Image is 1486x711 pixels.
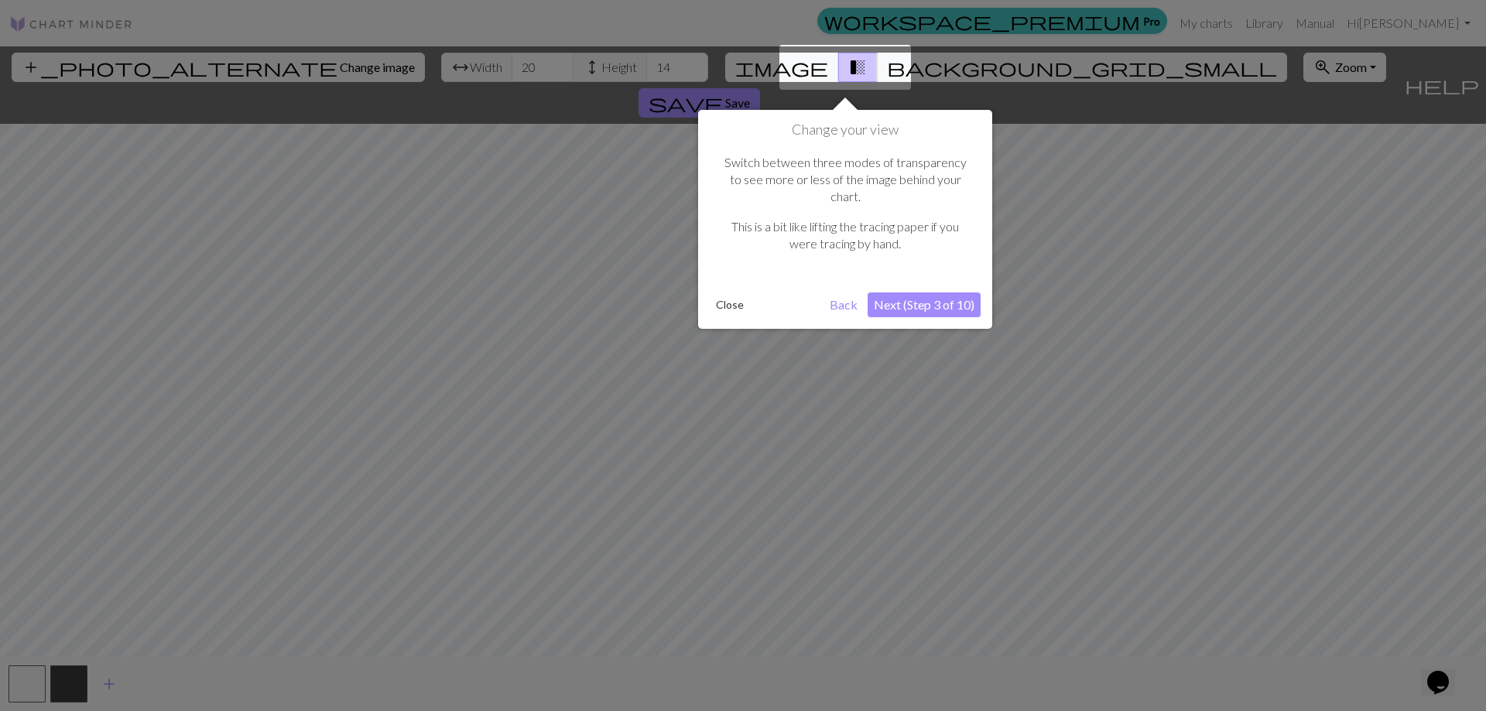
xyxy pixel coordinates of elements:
[823,292,864,317] button: Back
[717,154,973,206] p: Switch between three modes of transparency to see more or less of the image behind your chart.
[698,110,992,329] div: Change your view
[710,293,750,316] button: Close
[868,292,981,317] button: Next (Step 3 of 10)
[717,218,973,253] p: This is a bit like lifting the tracing paper if you were tracing by hand.
[710,121,981,138] h1: Change your view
